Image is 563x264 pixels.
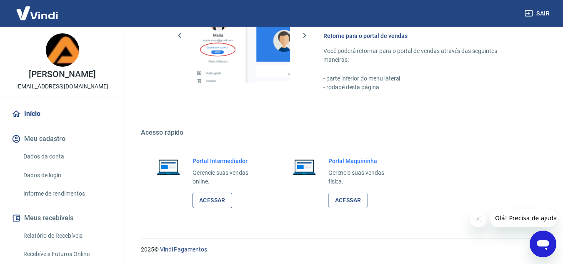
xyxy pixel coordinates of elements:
p: 2025 © [141,245,543,254]
p: - rodapé desta página [323,83,523,92]
a: Dados de login [20,167,115,184]
iframe: Mensaje de la compañía [490,209,556,227]
img: Imagem de um notebook aberto [287,157,322,177]
a: Informe de rendimentos [20,185,115,202]
p: [PERSON_NAME] [29,70,95,79]
h6: Retorne para o portal de vendas [323,32,523,40]
a: Dados da conta [20,148,115,165]
img: 6a1d8cdb-afff-4140-b23b-b3656956e1a1.jpeg [46,33,79,67]
button: Sair [523,6,553,21]
a: Acessar [328,193,368,208]
iframe: Botón para iniciar la ventana de mensajería [530,231,556,257]
p: [EMAIL_ADDRESS][DOMAIN_NAME] [16,82,108,91]
img: Vindi [10,0,64,26]
h6: Portal Intermediador [193,157,262,165]
a: Acessar [193,193,232,208]
a: Início [10,105,115,123]
a: Recebíveis Futuros Online [20,246,115,263]
span: Olá! Precisa de ajuda? [5,6,70,13]
button: Meus recebíveis [10,209,115,227]
button: Meu cadastro [10,130,115,148]
p: Você poderá retornar para o portal de vendas através das seguintes maneiras: [323,47,523,64]
img: Imagem de um notebook aberto [151,157,186,177]
h6: Portal Maquininha [328,157,398,165]
a: Vindi Pagamentos [160,246,207,253]
p: - parte inferior do menu lateral [323,74,523,83]
h5: Acesso rápido [141,128,543,137]
a: Relatório de Recebíveis [20,227,115,244]
p: Gerencie suas vendas online. [193,168,262,186]
iframe: Cerrar mensaje [470,211,487,227]
p: Gerencie suas vendas física. [328,168,398,186]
